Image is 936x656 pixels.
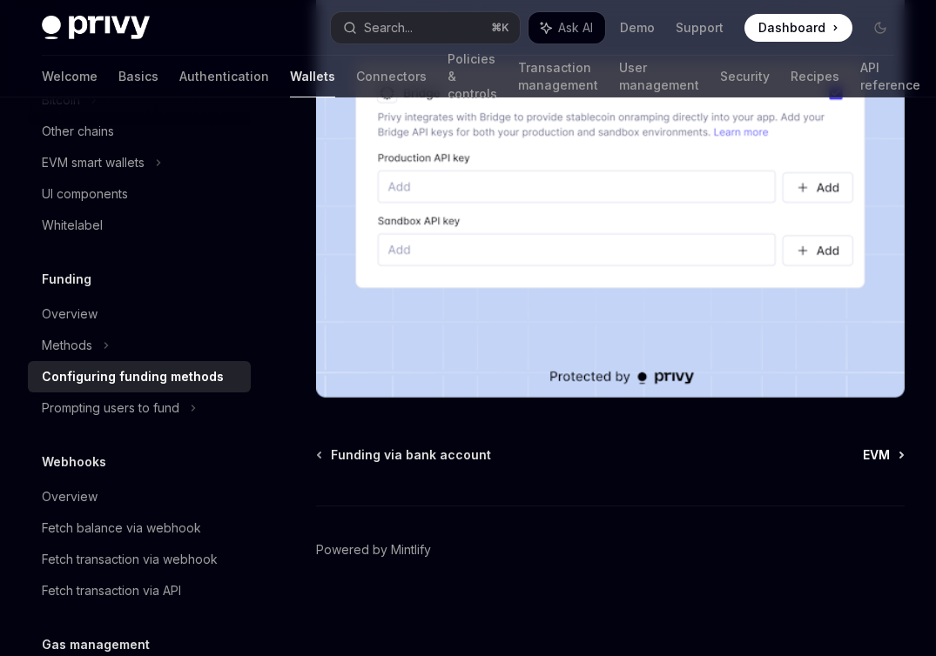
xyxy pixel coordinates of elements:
[42,269,91,290] h5: Funding
[42,486,98,507] div: Overview
[28,298,251,330] a: Overview
[676,19,724,37] a: Support
[42,452,106,472] h5: Webhooks
[42,152,145,173] div: EVM smart wallets
[42,366,224,387] div: Configuring funding methods
[356,56,427,97] a: Connectors
[179,56,269,97] a: Authentication
[619,56,699,97] a: User management
[42,518,201,539] div: Fetch balance via webhook
[364,17,413,38] div: Search...
[331,12,521,44] button: Search...⌘K
[860,56,920,97] a: API reference
[28,361,251,392] a: Configuring funding methods
[720,56,770,97] a: Security
[316,541,431,559] a: Powered by Mintlify
[28,575,251,606] a: Fetch transaction via API
[42,549,218,570] div: Fetch transaction via webhook
[42,215,103,236] div: Whitelabel
[866,14,894,42] button: Toggle dark mode
[863,446,890,464] span: EVM
[28,116,251,147] a: Other chains
[28,481,251,512] a: Overview
[118,56,158,97] a: Basics
[28,544,251,575] a: Fetch transaction via webhook
[318,446,491,464] a: Funding via bank account
[28,512,251,544] a: Fetch balance via webhook
[491,21,509,35] span: ⌘ K
[518,56,598,97] a: Transaction management
[42,184,128,204] div: UI components
[28,210,251,241] a: Whitelabel
[290,56,335,97] a: Wallets
[42,16,150,40] img: dark logo
[42,398,179,418] div: Prompting users to fund
[863,446,903,464] a: EVM
[42,580,181,601] div: Fetch transaction via API
[744,14,852,42] a: Dashboard
[42,634,150,655] h5: Gas management
[558,19,593,37] span: Ask AI
[791,56,839,97] a: Recipes
[42,121,114,142] div: Other chains
[529,12,605,44] button: Ask AI
[42,335,92,356] div: Methods
[331,446,491,464] span: Funding via bank account
[42,56,98,97] a: Welcome
[758,19,825,37] span: Dashboard
[42,304,98,325] div: Overview
[28,178,251,210] a: UI components
[620,19,655,37] a: Demo
[448,56,497,97] a: Policies & controls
